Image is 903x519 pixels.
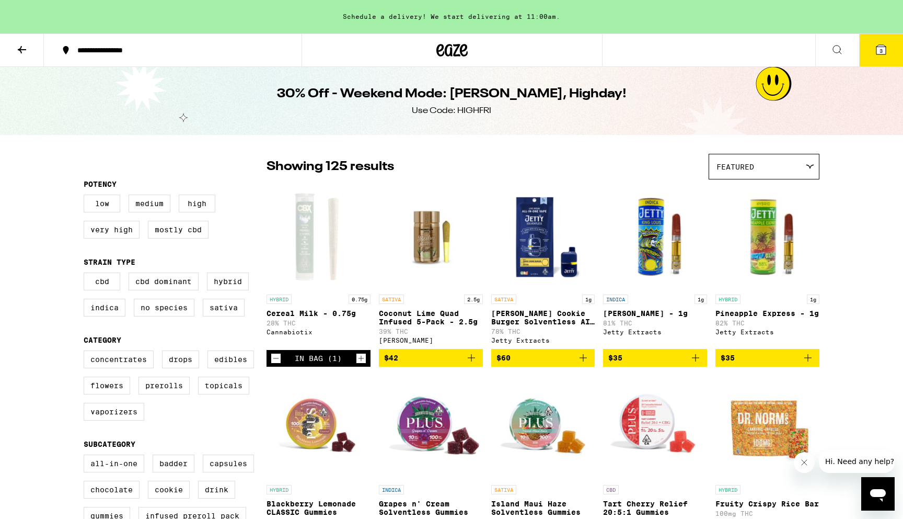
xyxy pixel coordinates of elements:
[267,375,371,480] img: PLUS - Blackberry Lemonade CLASSIC Gummies
[203,455,254,472] label: Capsules
[379,328,483,335] p: 39% THC
[148,221,209,239] label: Mostly CBD
[379,309,483,326] p: Coconut Lime Quad Infused 5-Pack - 2.5g
[267,158,394,176] p: Showing 125 results
[582,295,595,304] p: 1g
[412,105,491,117] div: Use Code: HIGHFRI
[491,349,595,367] button: Add to bag
[379,295,404,304] p: SATIVA
[349,295,371,304] p: 0.75g
[198,377,249,394] label: Topicals
[84,440,135,448] legend: Subcategory
[129,195,170,212] label: Medium
[153,455,194,472] label: Badder
[267,329,371,335] div: Cannabiotix
[267,320,371,326] p: 28% THC
[879,48,883,54] span: 3
[603,329,707,335] div: Jetty Extracts
[694,295,707,304] p: 1g
[603,309,707,318] p: [PERSON_NAME] - 1g
[84,403,144,421] label: Vaporizers
[807,295,819,304] p: 1g
[464,295,483,304] p: 2.5g
[603,485,619,494] p: CBD
[84,336,121,344] legend: Category
[715,185,819,289] img: Jetty Extracts - Pineapple Express - 1g
[603,185,707,289] img: Jetty Extracts - King Louis - 1g
[84,299,125,317] label: Indica
[603,349,707,367] button: Add to bag
[861,477,895,511] iframe: Button to launch messaging window
[603,375,707,480] img: PLUS - Tart Cherry Relief 20:5:1 Gummies
[84,180,117,188] legend: Potency
[491,328,595,335] p: 78% THC
[496,354,511,362] span: $60
[384,354,398,362] span: $42
[84,377,130,394] label: Flowers
[84,195,120,212] label: Low
[715,485,740,494] p: HYBRID
[603,185,707,349] a: Open page for King Louis - 1g from Jetty Extracts
[491,185,595,349] a: Open page for Tangie Cookie Burger Solventless AIO - 1g from Jetty Extracts
[379,500,483,516] p: Grapes n' Cream Solventless Gummies
[267,500,371,516] p: Blackberry Lemonade CLASSIC Gummies
[715,185,819,349] a: Open page for Pineapple Express - 1g from Jetty Extracts
[715,500,819,508] p: Fruity Crispy Rice Bar
[267,295,292,304] p: HYBRID
[491,375,595,480] img: PLUS - Island Maui Haze Solventless Gummies
[491,295,516,304] p: SATIVA
[162,351,199,368] label: Drops
[84,351,154,368] label: Concentrates
[715,329,819,335] div: Jetty Extracts
[379,337,483,344] div: [PERSON_NAME]
[491,309,595,326] p: [PERSON_NAME] Cookie Burger Solventless AIO - 1g
[179,195,215,212] label: High
[271,353,281,364] button: Decrement
[267,309,371,318] p: Cereal Milk - 0.75g
[715,309,819,318] p: Pineapple Express - 1g
[491,337,595,344] div: Jetty Extracts
[207,273,249,290] label: Hybrid
[84,221,140,239] label: Very High
[84,273,120,290] label: CBD
[379,185,483,289] img: Jeeter - Coconut Lime Quad Infused 5-Pack - 2.5g
[716,163,754,171] span: Featured
[84,455,144,472] label: All-In-One
[207,351,254,368] label: Edibles
[379,349,483,367] button: Add to bag
[608,354,622,362] span: $35
[84,481,140,499] label: Chocolate
[203,299,245,317] label: Sativa
[715,375,819,480] img: Dr. Norm's - Fruity Crispy Rice Bar
[356,353,366,364] button: Increment
[198,481,235,499] label: Drink
[715,349,819,367] button: Add to bag
[859,34,903,66] button: 3
[715,295,740,304] p: HYBRID
[84,258,135,266] legend: Strain Type
[134,299,194,317] label: No Species
[277,85,627,103] h1: 30% Off - Weekend Mode: [PERSON_NAME], Highday!
[267,485,292,494] p: HYBRID
[267,185,371,350] a: Open page for Cereal Milk - 0.75g from Cannabiotix
[379,375,483,480] img: PLUS - Grapes n' Cream Solventless Gummies
[379,485,404,494] p: INDICA
[715,510,819,517] p: 100mg THC
[491,485,516,494] p: SATIVA
[603,295,628,304] p: INDICA
[491,185,595,289] img: Jetty Extracts - Tangie Cookie Burger Solventless AIO - 1g
[129,273,199,290] label: CBD Dominant
[715,320,819,326] p: 82% THC
[721,354,735,362] span: $35
[603,320,707,326] p: 81% THC
[794,452,815,473] iframe: Close message
[819,450,895,473] iframe: Message from company
[148,481,190,499] label: Cookie
[138,377,190,394] label: Prerolls
[379,185,483,349] a: Open page for Coconut Lime Quad Infused 5-Pack - 2.5g from Jeeter
[295,354,342,363] div: In Bag (1)
[491,500,595,516] p: Island Maui Haze Solventless Gummies
[603,500,707,516] p: Tart Cherry Relief 20:5:1 Gummies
